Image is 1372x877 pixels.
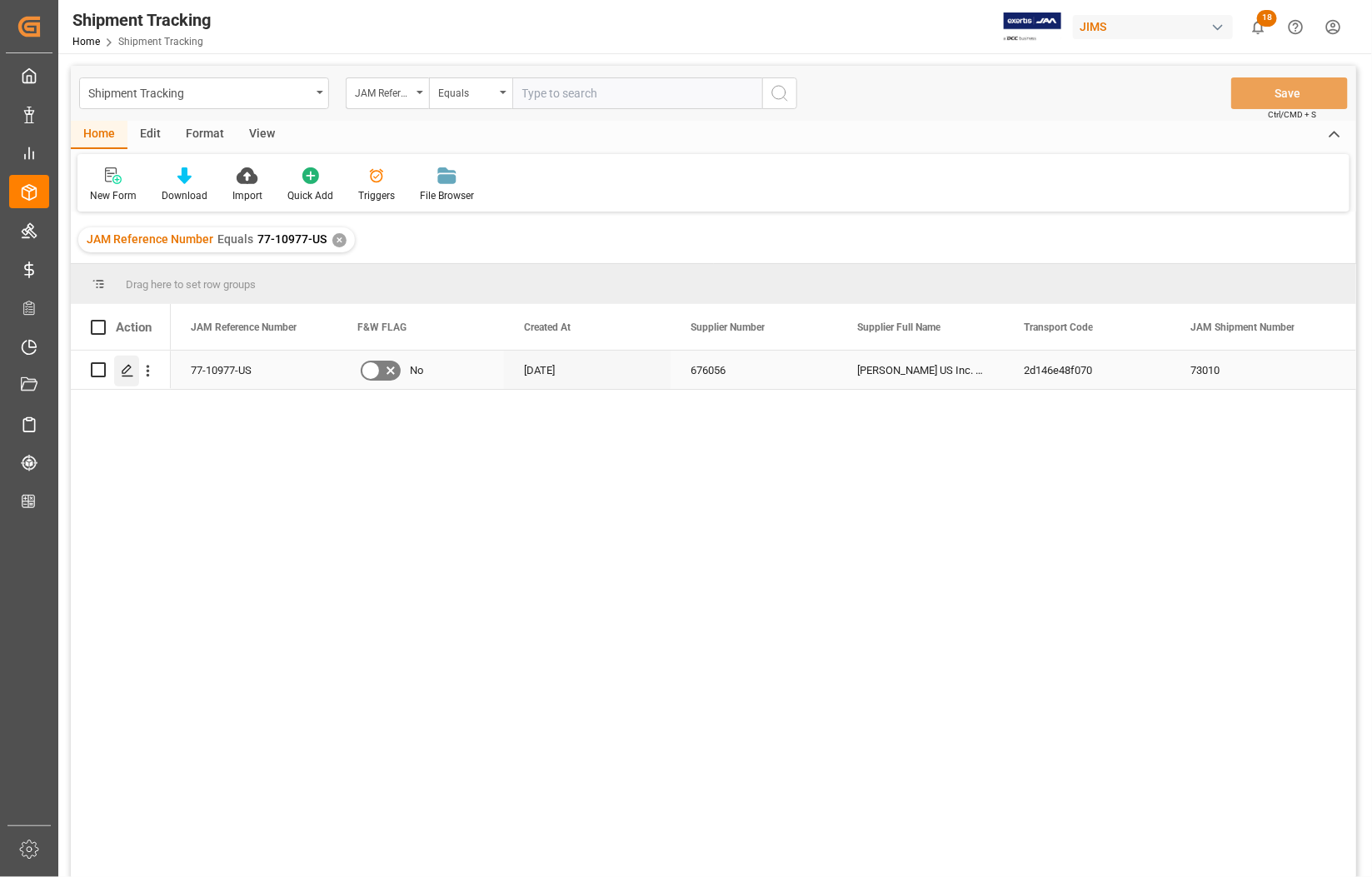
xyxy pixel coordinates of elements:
div: Edit [127,121,173,149]
div: 2d146e48f070 [1004,351,1170,389]
div: Equals [438,82,495,101]
div: Shipment Tracking [72,7,211,32]
img: Exertis%20JAM%20-%20Email%20Logo.jpg_1722504956.jpg [1004,12,1061,42]
div: [PERSON_NAME] US Inc. (Zound) [837,351,1004,389]
div: Action [116,320,152,335]
span: Supplier Number [691,321,765,333]
span: JAM Reference Number [191,321,297,333]
span: JAM Shipment Number [1190,321,1295,333]
span: 18 [1257,10,1277,27]
div: [DATE] [504,351,671,389]
div: Press SPACE to select this row. [71,351,171,390]
button: open menu [346,77,429,109]
div: 73010 [1170,351,1337,389]
button: JIMS [1073,11,1240,42]
div: Triggers [358,188,395,203]
button: show 18 new notifications [1240,8,1277,46]
a: Home [72,36,100,47]
div: Format [173,121,237,149]
span: Drag here to set row groups [126,278,256,291]
div: Shipment Tracking [88,82,311,102]
button: open menu [79,77,329,109]
span: Supplier Full Name [857,321,940,333]
div: New Form [90,188,137,203]
div: 676056 [671,351,837,389]
span: Created At [524,321,571,333]
span: JAM Reference Number [87,232,213,246]
div: View [237,121,287,149]
button: open menu [429,77,512,109]
div: JAM Reference Number [355,82,412,101]
span: Ctrl/CMD + S [1268,108,1316,121]
span: F&W FLAG [357,321,407,333]
div: Quick Add [287,188,333,203]
div: Import [232,188,262,203]
div: JIMS [1073,15,1233,39]
button: search button [762,77,797,109]
div: Home [71,121,127,149]
span: 77-10977-US [257,232,327,246]
div: 77-10977-US [171,351,337,389]
span: Transport Code [1024,321,1093,333]
div: File Browser [420,188,474,203]
button: Help Center [1277,8,1315,46]
div: Download [162,188,207,203]
input: Type to search [512,77,762,109]
span: Equals [217,232,253,246]
div: ✕ [332,233,347,247]
button: Save [1231,77,1348,109]
span: No [410,351,423,390]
